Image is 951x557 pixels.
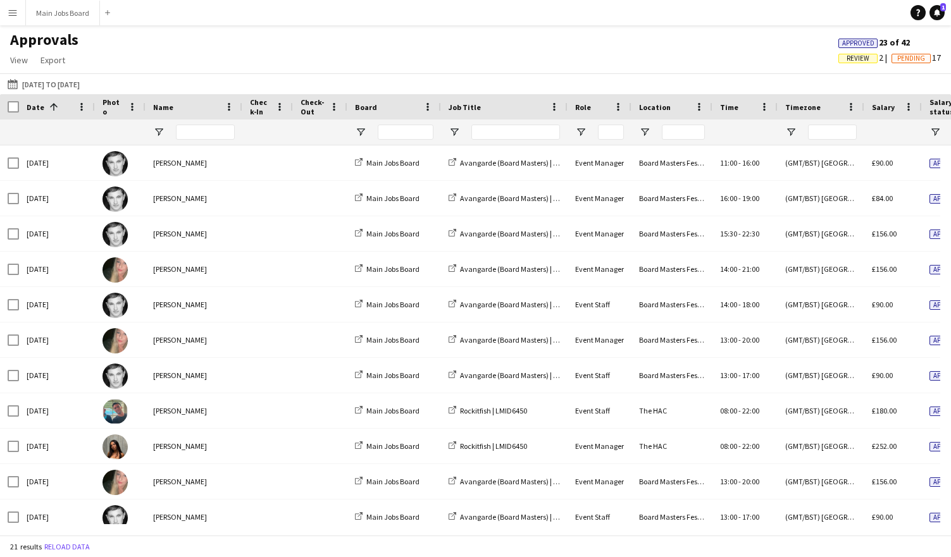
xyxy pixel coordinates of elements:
span: Time [720,102,738,112]
span: 20:00 [742,477,759,486]
button: Reload data [42,540,92,554]
div: Event Manager [568,216,631,251]
span: - [738,335,741,345]
span: Name [153,102,173,112]
span: Main Jobs Board [366,158,420,168]
img: Kitty Pattinson [103,434,128,460]
button: Open Filter Menu [153,126,165,138]
a: Main Jobs Board [355,158,420,168]
div: [DATE] [19,181,95,216]
div: The HAC [631,429,712,463]
div: Event Manager [568,145,631,180]
span: Main Jobs Board [366,406,420,415]
span: £156.00 [872,335,897,345]
a: Avangarde (Board Masters) | LMID6666 [449,477,585,486]
button: Open Filter Menu [929,126,941,138]
span: - [738,229,741,238]
button: Main Jobs Board [26,1,100,25]
span: 11:00 [720,158,737,168]
span: Export [40,54,65,66]
span: 19:00 [742,193,759,203]
div: (GMT/BST) [GEOGRAPHIC_DATA] [778,252,864,286]
a: Avangarde (Board Masters) | LMID6666 [449,300,585,309]
span: 23 of 42 [838,37,910,48]
span: Check-Out [301,97,325,116]
span: Job Title [449,102,481,112]
span: 17:00 [742,512,759,522]
input: Timezone Filter Input [808,125,857,140]
img: Jay Slovick [103,222,128,247]
div: [PERSON_NAME] [146,393,242,428]
span: £84.00 [872,193,893,203]
a: Main Jobs Board [355,229,420,238]
img: Emma Kelly [103,470,128,495]
span: Location [639,102,671,112]
div: Event Manager [568,181,631,216]
div: [PERSON_NAME] [146,499,242,534]
a: Main Jobs Board [355,370,420,380]
div: [PERSON_NAME] [146,216,242,251]
span: 22:00 [742,406,759,415]
span: £252.00 [872,441,897,451]
a: Avangarde (Board Masters) | LMID6666 [449,512,585,522]
div: Event Staff [568,499,631,534]
div: Event Manager [568,464,631,499]
span: 21:00 [742,264,759,274]
span: £90.00 [872,370,893,380]
span: Role [575,102,591,112]
span: Main Jobs Board [366,477,420,486]
a: Avangarde (Board Masters) | LMID6666 [449,193,585,203]
div: Event Staff [568,393,631,428]
span: £156.00 [872,264,897,274]
span: Avangarde (Board Masters) | LMID6666 [460,335,585,345]
span: 22:00 [742,441,759,451]
span: Photo [103,97,123,116]
span: £156.00 [872,229,897,238]
div: Board Masters Festival [631,358,712,393]
span: Main Jobs Board [366,512,420,522]
span: Avangarde (Board Masters) | LMID6666 [460,193,585,203]
span: Main Jobs Board [366,193,420,203]
a: Main Jobs Board [355,264,420,274]
img: Emma Kelly [103,328,128,353]
span: - [738,264,741,274]
button: Open Filter Menu [355,126,366,138]
a: Rockitfish | LMID6450 [449,441,527,451]
div: (GMT/BST) [GEOGRAPHIC_DATA] [778,358,864,393]
span: Avangarde (Board Masters) | LMID6666 [460,158,585,168]
a: Main Jobs Board [355,441,420,451]
span: - [738,300,741,309]
div: Event Manager [568,429,631,463]
span: 14:00 [720,264,737,274]
span: Main Jobs Board [366,264,420,274]
span: 08:00 [720,406,737,415]
div: Event Staff [568,358,631,393]
span: - [738,193,741,203]
img: Jack Pattinson [103,399,128,424]
span: Avangarde (Board Masters) | LMID6666 [460,229,585,238]
span: 13:00 [720,370,737,380]
span: £156.00 [872,477,897,486]
span: 15:30 [720,229,737,238]
div: The HAC [631,393,712,428]
a: Main Jobs Board [355,300,420,309]
span: - [738,370,741,380]
a: Avangarde (Board Masters) | LMID6666 [449,158,585,168]
input: Role Filter Input [598,125,624,140]
a: Avangarde (Board Masters) | LMID6666 [449,264,585,274]
div: (GMT/BST) [GEOGRAPHIC_DATA] [778,287,864,322]
div: [DATE] [19,287,95,322]
span: 16:00 [742,158,759,168]
span: Date [27,102,44,112]
span: 16:00 [720,193,737,203]
a: 1 [929,5,945,20]
div: [DATE] [19,322,95,357]
div: Event Staff [568,287,631,322]
a: Main Jobs Board [355,335,420,345]
span: Avangarde (Board Masters) | LMID6666 [460,512,585,522]
span: Pending [897,54,925,63]
div: Event Manager [568,252,631,286]
span: Avangarde (Board Masters) | LMID6666 [460,300,585,309]
div: (GMT/BST) [GEOGRAPHIC_DATA] [778,145,864,180]
span: Check-In [250,97,270,116]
